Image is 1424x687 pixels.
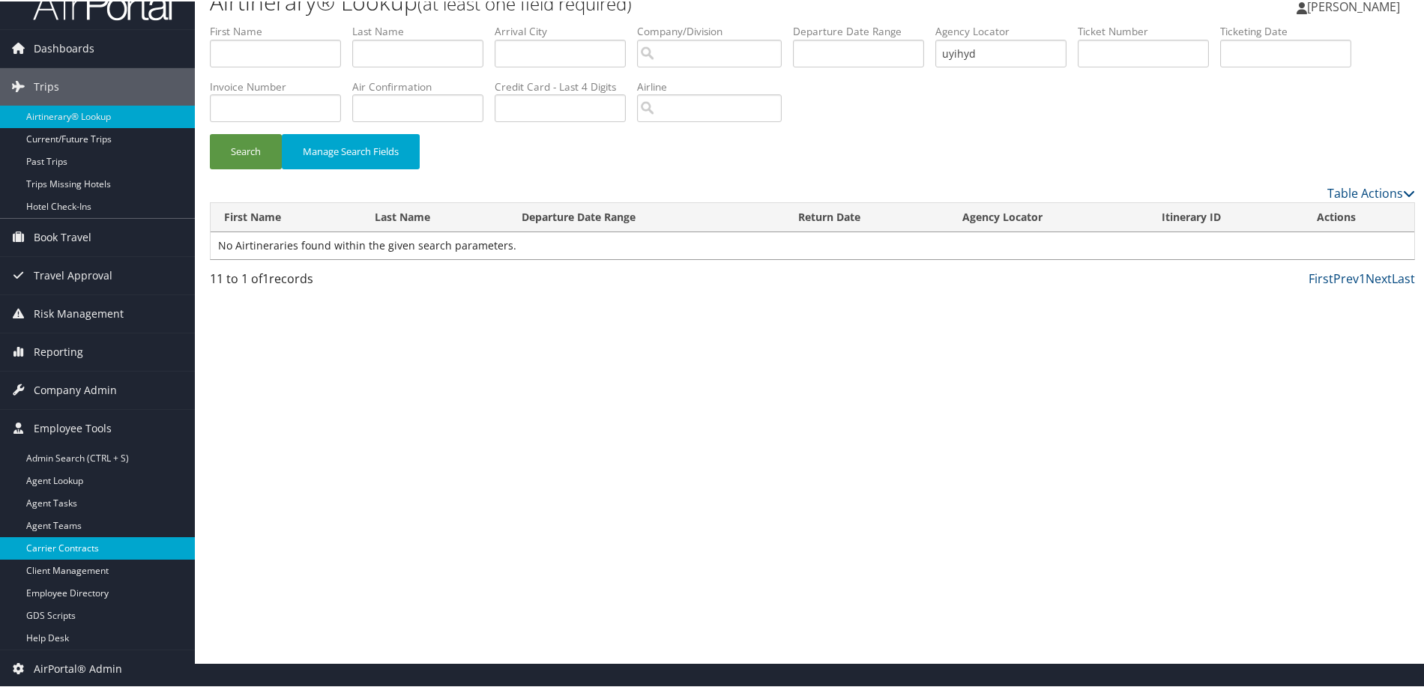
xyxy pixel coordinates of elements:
[34,332,83,369] span: Reporting
[1366,269,1392,285] a: Next
[1392,269,1415,285] a: Last
[34,408,112,446] span: Employee Tools
[210,268,495,294] div: 11 to 1 of records
[1327,184,1415,200] a: Table Actions
[1078,22,1220,37] label: Ticket Number
[637,78,793,93] label: Airline
[352,22,495,37] label: Last Name
[1359,269,1366,285] a: 1
[211,202,361,231] th: First Name: activate to sort column ascending
[210,78,352,93] label: Invoice Number
[361,202,508,231] th: Last Name: activate to sort column ascending
[637,22,793,37] label: Company/Division
[495,78,637,93] label: Credit Card - Last 4 Digits
[282,133,420,168] button: Manage Search Fields
[34,217,91,255] span: Book Travel
[793,22,935,37] label: Departure Date Range
[785,202,948,231] th: Return Date: activate to sort column descending
[352,78,495,93] label: Air Confirmation
[210,133,282,168] button: Search
[1303,202,1414,231] th: Actions
[495,22,637,37] label: Arrival City
[935,22,1078,37] label: Agency Locator
[508,202,785,231] th: Departure Date Range: activate to sort column ascending
[34,649,122,686] span: AirPortal® Admin
[34,28,94,66] span: Dashboards
[34,255,112,293] span: Travel Approval
[1309,269,1333,285] a: First
[211,231,1414,258] td: No Airtineraries found within the given search parameters.
[949,202,1148,231] th: Agency Locator: activate to sort column ascending
[262,269,269,285] span: 1
[1148,202,1304,231] th: Itinerary ID: activate to sort column ascending
[1220,22,1363,37] label: Ticketing Date
[1333,269,1359,285] a: Prev
[34,67,59,104] span: Trips
[210,22,352,37] label: First Name
[34,294,124,331] span: Risk Management
[34,370,117,408] span: Company Admin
